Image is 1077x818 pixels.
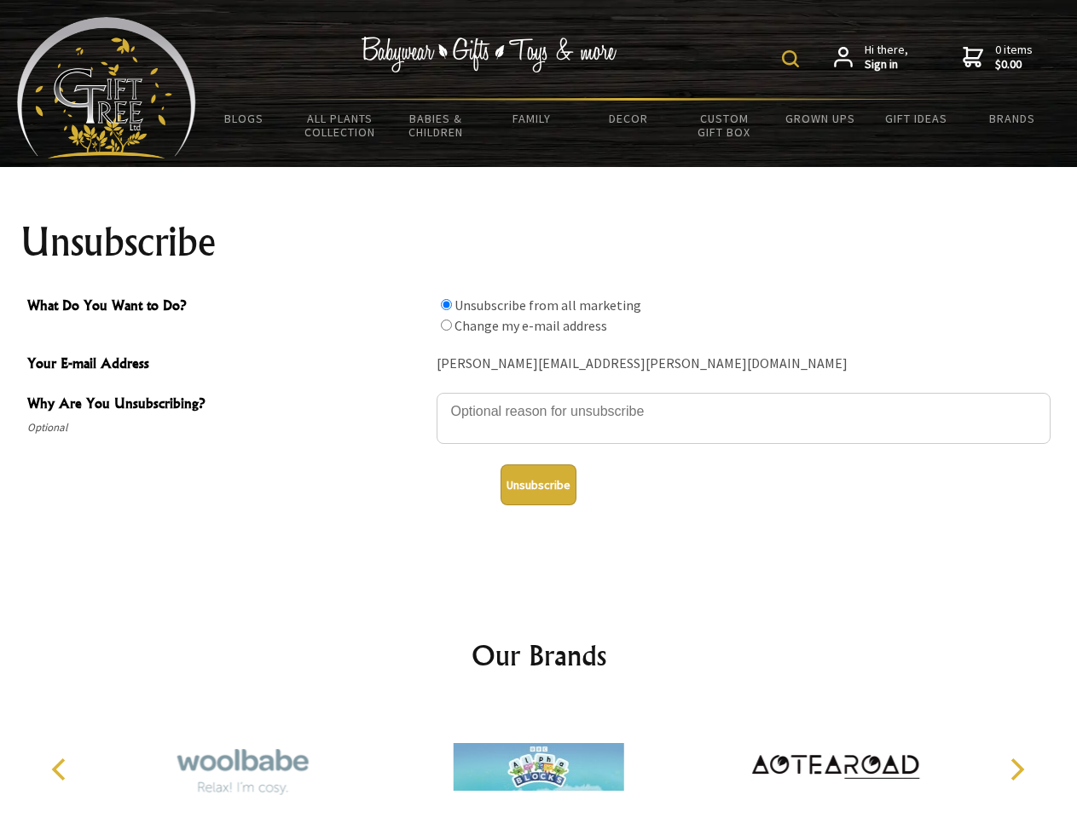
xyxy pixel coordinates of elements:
[20,222,1057,262] h1: Unsubscribe
[27,353,428,377] span: Your E-mail Address
[963,43,1033,72] a: 0 items$0.00
[995,42,1033,72] span: 0 items
[772,101,868,136] a: Grown Ups
[964,101,1061,136] a: Brands
[437,393,1051,444] textarea: Why Are You Unsubscribing?
[17,17,196,158] img: Babyware - Gifts - Toys and more...
[388,101,484,150] a: Babies & Children
[995,57,1033,72] strong: $0.00
[455,297,641,314] label: Unsubscribe from all marketing
[27,393,428,418] span: Why Are You Unsubscribing?
[501,464,576,505] button: Unsubscribe
[292,101,389,150] a: All Plants Collection
[34,635,1044,676] h2: Our Brands
[484,101,581,136] a: Family
[27,295,428,320] span: What Do You Want to Do?
[441,299,452,310] input: What Do You Want to Do?
[455,317,607,334] label: Change my e-mail address
[362,37,617,72] img: Babywear - Gifts - Toys & more
[782,50,799,67] img: product search
[865,57,908,72] strong: Sign in
[998,751,1035,788] button: Next
[27,418,428,438] span: Optional
[580,101,676,136] a: Decor
[441,320,452,331] input: What Do You Want to Do?
[834,43,908,72] a: Hi there,Sign in
[676,101,773,150] a: Custom Gift Box
[43,751,80,788] button: Previous
[196,101,292,136] a: BLOGS
[865,43,908,72] span: Hi there,
[437,351,1051,377] div: [PERSON_NAME][EMAIL_ADDRESS][PERSON_NAME][DOMAIN_NAME]
[868,101,964,136] a: Gift Ideas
